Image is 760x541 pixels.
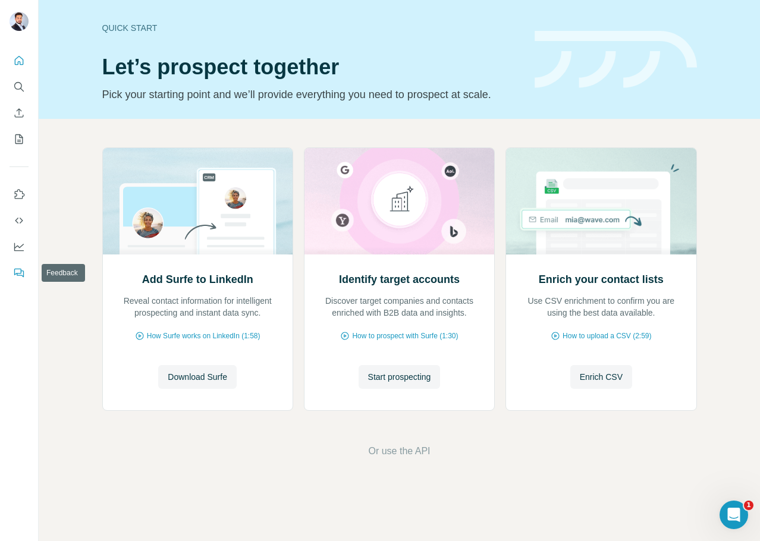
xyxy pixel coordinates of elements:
button: Feedback [10,262,29,284]
span: Start prospecting [368,371,431,383]
span: How Surfe works on LinkedIn (1:58) [147,331,260,341]
p: Reveal contact information for intelligent prospecting and instant data sync. [115,295,281,319]
button: Enrich CSV [570,365,632,389]
button: Use Surfe API [10,210,29,231]
button: Dashboard [10,236,29,257]
button: Quick start [10,50,29,71]
img: Add Surfe to LinkedIn [102,148,293,254]
p: Discover target companies and contacts enriched with B2B data and insights. [316,295,482,319]
img: banner [535,31,697,89]
h2: Add Surfe to LinkedIn [142,271,253,288]
p: Pick your starting point and we’ll provide everything you need to prospect at scale. [102,86,520,103]
button: Start prospecting [359,365,441,389]
h2: Enrich your contact lists [539,271,664,288]
button: Enrich CSV [10,102,29,124]
span: Download Surfe [168,371,227,383]
button: My lists [10,128,29,150]
img: Enrich your contact lists [505,148,696,254]
span: How to upload a CSV (2:59) [563,331,651,341]
button: Download Surfe [158,365,237,389]
img: Avatar [10,12,29,31]
span: Enrich CSV [580,371,623,383]
div: Quick start [102,22,520,34]
p: Use CSV enrichment to confirm you are using the best data available. [518,295,684,319]
button: Search [10,76,29,97]
span: How to prospect with Surfe (1:30) [352,331,458,341]
h1: Let’s prospect together [102,55,520,79]
img: Identify target accounts [304,148,495,254]
button: Or use the API [368,444,430,458]
iframe: Intercom live chat [720,501,748,529]
h2: Identify target accounts [339,271,460,288]
span: 1 [744,501,753,510]
button: Use Surfe on LinkedIn [10,184,29,205]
